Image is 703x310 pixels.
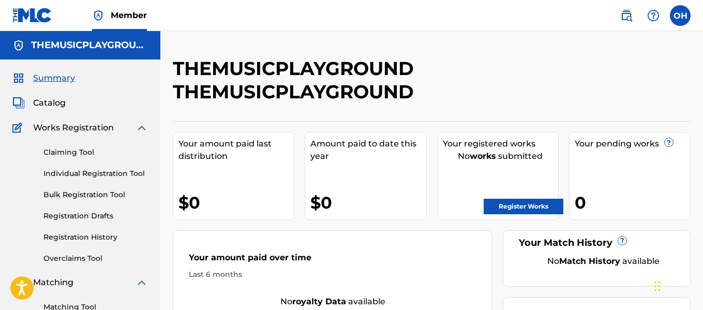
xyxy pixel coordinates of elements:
h2: THEMUSICPLAYGROUND THEMUSICPLAYGROUND [173,57,572,104]
span: Summary [33,72,75,84]
span: ? [618,237,626,245]
span: Member [111,9,147,21]
strong: royalty data [292,297,346,306]
img: help [647,9,660,22]
div: Last 6 months [189,269,476,280]
a: Registration History [43,232,148,243]
div: Your amount paid over time [189,252,476,269]
img: Catalog [12,97,25,109]
div: Help [643,5,664,26]
span: ? [665,138,673,146]
div: No available [173,296,492,308]
img: expand [136,276,148,289]
iframe: Chat Widget [651,260,703,310]
span: Matching [33,276,73,289]
strong: works [470,151,496,161]
img: Top Rightsholder [92,9,104,22]
div: $0 [178,191,294,214]
div: Your registered works [443,138,558,150]
img: Matching [12,276,25,289]
div: Amount paid to date this year [310,138,426,163]
div: Your pending works [575,138,690,150]
div: Your amount paid last distribution [178,138,294,163]
div: Your Match History [516,236,677,250]
div: No available [529,255,677,268]
img: search [620,9,633,22]
a: Register Works [484,199,563,214]
span: Works Registration [33,122,114,134]
img: Summary [12,72,25,84]
a: CatalogCatalog [12,97,66,109]
a: SummarySummary [12,72,75,84]
h5: THEMUSICPLAYGROUND THEMUSICPLAYGROUND [31,39,148,51]
div: $0 [310,191,426,214]
img: MLC Logo [12,8,52,23]
a: Individual Registration Tool [43,168,148,179]
a: Overclaims Tool [43,253,148,264]
strong: Match History [559,256,620,266]
a: Bulk Registration Tool [43,189,148,200]
a: Registration Drafts [43,211,148,222]
div: No submitted [443,150,558,163]
a: Claiming Tool [43,147,148,158]
img: Works Registration [12,122,26,134]
div: Drag [654,271,661,302]
div: User Menu [670,5,691,26]
span: Catalog [33,97,66,109]
a: Public Search [616,5,637,26]
img: expand [136,122,148,134]
div: 0 [575,191,690,214]
img: Accounts [12,39,25,52]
